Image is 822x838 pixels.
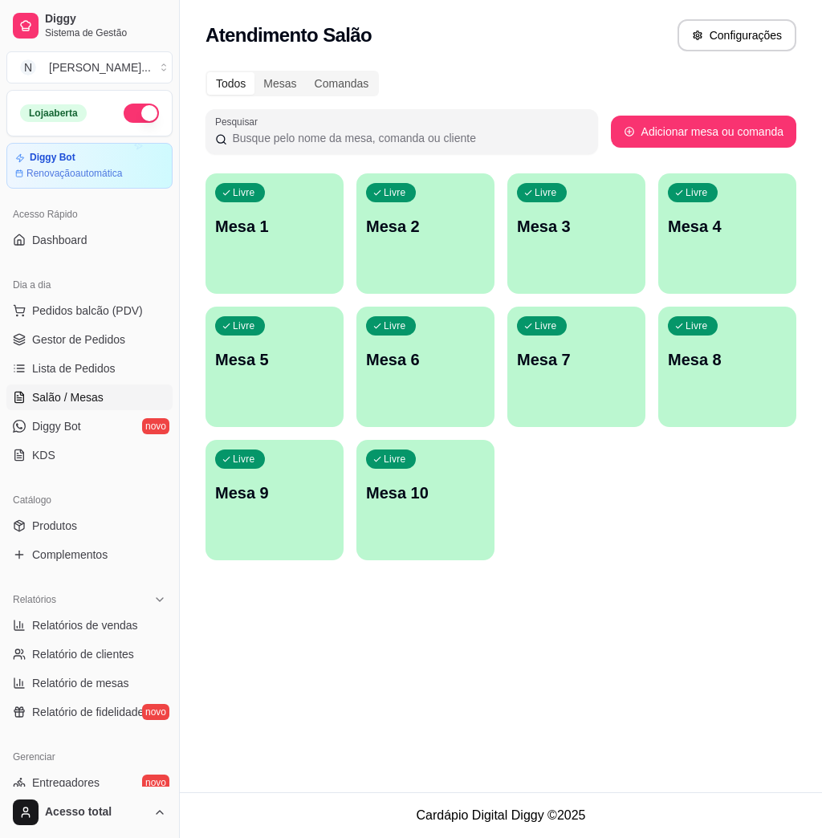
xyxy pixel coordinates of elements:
[384,186,406,199] p: Livre
[124,104,159,123] button: Alterar Status
[535,319,557,332] p: Livre
[32,617,138,633] span: Relatórios de vendas
[6,612,173,638] a: Relatórios de vendas
[215,115,263,128] label: Pesquisar
[356,307,494,427] button: LivreMesa 6
[233,186,255,199] p: Livre
[6,442,173,468] a: KDS
[20,104,87,122] div: Loja aberta
[384,319,406,332] p: Livre
[45,26,166,39] span: Sistema de Gestão
[366,482,485,504] p: Mesa 10
[6,641,173,667] a: Relatório de clientes
[45,12,166,26] span: Diggy
[233,453,255,466] p: Livre
[6,487,173,513] div: Catálogo
[32,775,100,791] span: Entregadores
[686,186,708,199] p: Livre
[32,675,129,691] span: Relatório de mesas
[49,59,151,75] div: [PERSON_NAME] ...
[668,215,787,238] p: Mesa 4
[227,130,588,146] input: Pesquisar
[32,518,77,534] span: Produtos
[32,303,143,319] span: Pedidos balcão (PDV)
[6,327,173,352] a: Gestor de Pedidos
[517,348,636,371] p: Mesa 7
[207,72,254,95] div: Todos
[6,298,173,323] button: Pedidos balcão (PDV)
[32,360,116,376] span: Lista de Pedidos
[32,418,81,434] span: Diggy Bot
[366,348,485,371] p: Mesa 6
[254,72,305,95] div: Mesas
[356,440,494,560] button: LivreMesa 10
[32,447,55,463] span: KDS
[26,167,122,180] article: Renovação automática
[6,143,173,189] a: Diggy BotRenovaçãoautomática
[6,699,173,725] a: Relatório de fidelidadenovo
[215,215,334,238] p: Mesa 1
[45,805,147,820] span: Acesso total
[6,670,173,696] a: Relatório de mesas
[507,173,645,294] button: LivreMesa 3
[32,704,144,720] span: Relatório de fidelidade
[180,792,822,838] footer: Cardápio Digital Diggy © 2025
[384,453,406,466] p: Livre
[205,173,344,294] button: LivreMesa 1
[686,319,708,332] p: Livre
[507,307,645,427] button: LivreMesa 7
[6,770,173,795] a: Entregadoresnovo
[6,201,173,227] div: Acesso Rápido
[6,413,173,439] a: Diggy Botnovo
[205,307,344,427] button: LivreMesa 5
[233,319,255,332] p: Livre
[658,173,796,294] button: LivreMesa 4
[6,384,173,410] a: Salão / Mesas
[6,51,173,83] button: Select a team
[6,744,173,770] div: Gerenciar
[6,542,173,567] a: Complementos
[678,19,796,51] button: Configurações
[215,482,334,504] p: Mesa 9
[658,307,796,427] button: LivreMesa 8
[6,793,173,832] button: Acesso total
[13,593,56,606] span: Relatórios
[517,215,636,238] p: Mesa 3
[205,22,372,48] h2: Atendimento Salão
[6,272,173,298] div: Dia a dia
[6,513,173,539] a: Produtos
[6,356,173,381] a: Lista de Pedidos
[20,59,36,75] span: N
[306,72,378,95] div: Comandas
[32,646,134,662] span: Relatório de clientes
[32,547,108,563] span: Complementos
[366,215,485,238] p: Mesa 2
[215,348,334,371] p: Mesa 5
[32,389,104,405] span: Salão / Mesas
[535,186,557,199] p: Livre
[205,440,344,560] button: LivreMesa 9
[668,348,787,371] p: Mesa 8
[6,6,173,45] a: DiggySistema de Gestão
[611,116,796,148] button: Adicionar mesa ou comanda
[356,173,494,294] button: LivreMesa 2
[6,227,173,253] a: Dashboard
[32,332,125,348] span: Gestor de Pedidos
[32,232,87,248] span: Dashboard
[30,152,75,164] article: Diggy Bot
